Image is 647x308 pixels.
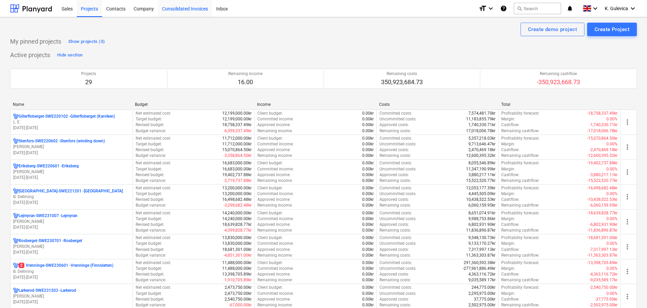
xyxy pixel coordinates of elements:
p: 14,240,000.00kr [222,210,252,216]
p: Net estimated cost : [136,136,171,141]
div: Project has multi currencies enabled [13,288,19,293]
p: Approved costs : [379,247,409,253]
p: 8,055,546.89kr [468,160,495,166]
p: -4,851,301.00kr [224,253,252,258]
p: Remaining cashflow : [501,128,539,134]
p: Active projects [10,51,50,59]
p: -6,060,159.95kr [590,203,618,208]
p: 8,651,074.91kr [468,210,495,216]
p: 6,060,159.95kr [468,203,495,208]
p: 0.00kr [362,141,374,147]
p: 15,070,864.50kr [222,147,252,153]
p: -16,498,682.48kr [587,185,618,191]
p: Stenfors-SWE220602 - Stenfors (winding down) [19,138,105,144]
p: 11,183,855.79kr [466,116,495,122]
p: 9,548,130.73kr [468,235,495,241]
p: [DATE] - [DATE] [13,250,130,255]
p: 0.00kr [362,228,374,233]
div: Hide section [57,51,83,59]
p: Remaining income : [257,153,293,159]
p: 0.00% [606,241,618,246]
p: [PERSON_NAME] [13,144,130,150]
div: Larkerod-SWE231203 -Larkerod[PERSON_NAME][DATE]-[DATE] [13,288,130,305]
button: Show projects (0) [67,36,107,47]
p: [PERSON_NAME] [13,219,130,224]
p: Net estimated cost : [136,185,171,191]
p: Approved costs : [379,197,409,203]
p: Approved income : [257,172,291,178]
p: Client budget : [257,235,283,241]
p: Margin : [501,166,515,172]
p: Approved income : [257,247,291,253]
p: Revised budget : [136,147,164,153]
p: 0.00% [606,191,618,197]
p: Committed income : [257,166,294,172]
p: Budget variance : [136,153,166,159]
p: Target budget : [136,216,162,222]
p: Target budget : [136,141,162,147]
p: Lejmyran-SWE231007 - Lejmyran [19,213,77,219]
p: B. Dellming [13,194,130,200]
p: 0.00% [606,266,618,271]
p: [DATE] - [DATE] [13,150,130,156]
p: 0.00kr [362,241,374,246]
p: Cashflow : [501,147,519,153]
i: keyboard_arrow_down [487,4,495,13]
p: Committed costs : [379,111,412,116]
p: Remaining costs : [379,128,411,134]
p: -13,398,705.89kr [587,260,618,266]
p: Revised budget : [136,271,164,277]
p: -7,317,997.13kr [590,247,618,253]
div: Costs [379,102,496,107]
p: Client budget : [257,136,283,141]
p: Cashflow : [501,222,519,228]
span: more_vert [623,143,631,151]
p: Remaining cashflow : [501,153,539,159]
span: more_vert [623,218,631,226]
p: -6,802,931.90kr [590,222,618,228]
span: search [517,6,522,11]
p: Target budget : [136,241,162,246]
p: -17,018,006.78kr [587,128,618,134]
p: 29 [81,78,96,86]
p: 0.00kr [362,147,374,153]
p: Client budget : [257,111,283,116]
p: -3,358,864.50kr [224,153,252,159]
p: 0.00kr [362,216,374,222]
p: Approved costs : [379,222,409,228]
p: Committed income : [257,116,294,122]
p: [DATE] - [DATE] [13,224,130,230]
p: -11,836,896.87kr [587,228,618,233]
p: [PERSON_NAME] [13,169,130,175]
p: Cashflow : [501,122,519,128]
p: 7,574,481.70kr [468,111,495,116]
p: Uncommitted costs : [379,266,416,271]
p: -3,880,217.11kr [590,172,618,178]
div: Project has multi currencies enabled [13,163,19,169]
p: Client budget : [257,160,283,166]
div: Income [257,102,374,107]
p: 0.00kr [362,235,374,241]
p: 350,923,684.73 [381,78,423,86]
p: 12,199,000.00kr [222,111,252,116]
p: [GEOGRAPHIC_DATA]-SWE221201 - [GEOGRAPHIC_DATA] [19,188,123,194]
p: -3,298,682.48kr [224,203,252,208]
p: Committed income : [257,191,294,197]
div: Stenfors-SWE220602 -Stenfors (winding down)[PERSON_NAME][DATE]-[DATE] [13,138,130,156]
p: Margin : [501,266,515,271]
div: Eriksberg-SWE220601 -Eriksberg[PERSON_NAME][DATE]-[DATE] [13,163,130,181]
div: Create demo project [528,25,577,34]
p: Remaining cashflow : [501,228,539,233]
p: 13,830,000.00kr [222,235,252,241]
p: 6,802,931.90kr [468,222,495,228]
p: Remaining income : [257,253,293,258]
p: [DATE] - [DATE] [13,200,130,206]
p: 11,347,190.99kr [466,166,495,172]
p: Approved income : [257,122,291,128]
p: Remaining costs : [379,253,411,258]
p: Profitability forecast : [501,235,539,241]
span: more_vert [623,118,631,126]
p: Approved costs : [379,122,409,128]
p: Committed income : [257,266,294,271]
p: Approved income : [257,222,291,228]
